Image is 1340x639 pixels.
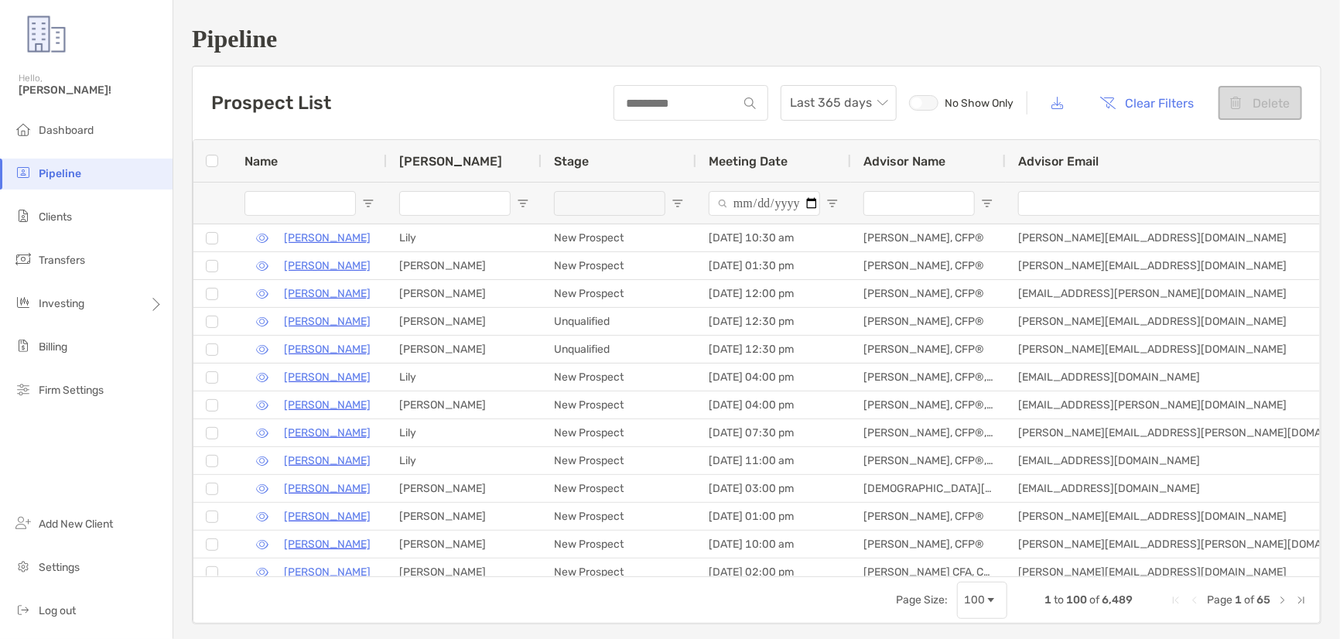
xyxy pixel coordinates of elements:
[284,507,371,526] a: [PERSON_NAME]
[851,391,1006,419] div: [PERSON_NAME], CFP®, CFA®, CDFA®
[14,293,32,312] img: investing icon
[851,280,1006,307] div: [PERSON_NAME], CFP®
[826,197,839,210] button: Open Filter Menu
[554,154,589,169] span: Stage
[1256,593,1270,607] span: 65
[284,284,371,303] a: [PERSON_NAME]
[14,207,32,225] img: clients icon
[39,124,94,137] span: Dashboard
[387,336,542,363] div: [PERSON_NAME]
[39,518,113,531] span: Add New Client
[542,336,696,363] div: Unqualified
[284,312,371,331] a: [PERSON_NAME]
[1089,593,1099,607] span: of
[284,423,371,443] a: [PERSON_NAME]
[387,531,542,558] div: [PERSON_NAME]
[399,154,502,169] span: [PERSON_NAME]
[851,447,1006,474] div: [PERSON_NAME], CFP®, CDFA®
[1066,593,1087,607] span: 100
[696,559,851,586] div: [DATE] 02:00 pm
[709,154,788,169] span: Meeting Date
[244,191,356,216] input: Name Filter Input
[744,97,756,109] img: input icon
[284,451,371,470] a: [PERSON_NAME]
[284,535,371,554] a: [PERSON_NAME]
[542,503,696,530] div: New Prospect
[851,336,1006,363] div: [PERSON_NAME], CFP®
[981,197,993,210] button: Open Filter Menu
[1170,594,1182,607] div: First Page
[696,447,851,474] div: [DATE] 11:00 am
[709,191,820,216] input: Meeting Date Filter Input
[909,95,1014,111] label: No Show Only
[387,224,542,251] div: Lily
[696,503,851,530] div: [DATE] 01:00 pm
[39,210,72,224] span: Clients
[387,475,542,502] div: [PERSON_NAME]
[387,503,542,530] div: [PERSON_NAME]
[14,163,32,182] img: pipeline icon
[696,531,851,558] div: [DATE] 10:00 am
[696,224,851,251] div: [DATE] 10:30 am
[362,197,374,210] button: Open Filter Menu
[39,254,85,267] span: Transfers
[1054,593,1064,607] span: to
[1244,593,1254,607] span: of
[863,191,975,216] input: Advisor Name Filter Input
[1044,593,1051,607] span: 1
[399,191,511,216] input: Booker Filter Input
[387,559,542,586] div: [PERSON_NAME]
[851,308,1006,335] div: [PERSON_NAME], CFP®
[542,224,696,251] div: New Prospect
[1188,594,1201,607] div: Previous Page
[964,593,985,607] div: 100
[14,337,32,355] img: billing icon
[851,224,1006,251] div: [PERSON_NAME], CFP®
[284,256,371,275] a: [PERSON_NAME]
[851,503,1006,530] div: [PERSON_NAME], CFP®
[696,252,851,279] div: [DATE] 01:30 pm
[387,252,542,279] div: [PERSON_NAME]
[1207,593,1232,607] span: Page
[542,447,696,474] div: New Prospect
[284,367,371,387] a: [PERSON_NAME]
[192,25,1321,53] h1: Pipeline
[284,479,371,498] a: [PERSON_NAME]
[211,92,331,114] h3: Prospect List
[244,154,278,169] span: Name
[542,308,696,335] div: Unqualified
[387,419,542,446] div: Lily
[284,562,371,582] a: [PERSON_NAME]
[1018,154,1099,169] span: Advisor Email
[790,86,887,120] span: Last 365 days
[957,582,1007,619] div: Page Size
[387,364,542,391] div: Lily
[284,395,371,415] a: [PERSON_NAME]
[696,419,851,446] div: [DATE] 07:30 pm
[517,197,529,210] button: Open Filter Menu
[14,380,32,398] img: firm-settings icon
[39,561,80,574] span: Settings
[1102,593,1133,607] span: 6,489
[1089,86,1206,120] button: Clear Filters
[851,475,1006,502] div: [DEMOGRAPHIC_DATA][PERSON_NAME], CFP®
[542,280,696,307] div: New Prospect
[387,280,542,307] div: [PERSON_NAME]
[39,297,84,310] span: Investing
[284,228,371,248] a: [PERSON_NAME]
[542,252,696,279] div: New Prospect
[284,340,371,359] a: [PERSON_NAME]
[19,84,163,97] span: [PERSON_NAME]!
[387,447,542,474] div: Lily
